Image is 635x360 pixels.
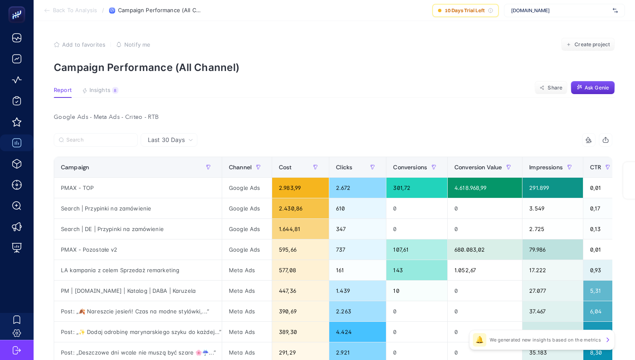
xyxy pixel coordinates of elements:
span: Notify me [124,41,150,48]
div: 2.725 [522,219,583,239]
div: 0 [448,198,522,218]
div: 595,66 [272,239,329,260]
button: Share [535,81,567,95]
div: 17.222 [522,260,583,280]
span: Channel [229,164,252,171]
div: 610 [329,198,386,218]
div: Meta Ads [222,281,272,301]
span: Clicks [336,164,352,171]
div: Google Ads [222,178,272,198]
button: Create project [561,38,615,51]
div: 4.424 [329,322,386,342]
span: Add to favorites [62,41,105,48]
p: Campaign Performance (All Channel) [54,61,615,74]
div: PMAX - Pozostałe v2 [54,239,222,260]
div: 0 [386,322,447,342]
span: Report [54,87,72,94]
span: Last 30 Days [148,136,185,144]
div: 2.983,99 [272,178,329,198]
div: 0 [386,198,447,218]
div: 6,04 [583,301,621,321]
div: Search | Przypinki na zamówienie [54,198,222,218]
div: 143 [386,260,447,280]
div: Search | DE | Przypinki na zamówienie [54,219,222,239]
div: LA kampania z celem Sprzedaż remarketing [54,260,222,280]
span: Campaign [61,164,89,171]
div: 389,30 [272,322,329,342]
div: Post: „✨ Dodaj odrobinę marynarskiego szyku do każdej...” [54,322,222,342]
div: 1.644,81 [272,219,329,239]
button: Notify me [116,41,150,48]
span: Share [548,84,562,91]
div: 680.083,02 [448,239,522,260]
div: 0 [448,301,522,321]
div: Google Ads [222,198,272,218]
div: PM | [DOMAIN_NAME] | Katalog | DABA | Karuzela [54,281,222,301]
span: 10 Days Trial Left [445,7,485,14]
div: 4.618.968,99 [448,178,522,198]
div: 107,61 [386,239,447,260]
span: [DOMAIN_NAME] [511,7,609,14]
div: 37.467 [522,301,583,321]
div: 1.439 [329,281,386,301]
img: svg%3e [613,6,618,15]
div: 0,01 [583,178,621,198]
div: 447,36 [272,281,329,301]
span: Insights [89,87,110,94]
div: 737 [329,239,386,260]
span: Conversions [393,164,427,171]
div: 27.077 [522,281,583,301]
div: Meta Ads [222,322,272,342]
div: 390,69 [272,301,329,321]
div: 57.072 [522,322,583,342]
div: 0 [448,219,522,239]
div: 291.899 [522,178,583,198]
span: Campaign Performance (All Channel) [118,7,202,14]
div: 2.263 [329,301,386,321]
button: Ask Genie [571,81,615,95]
div: 2.672 [329,178,386,198]
span: Back To Analysis [53,7,97,14]
span: CTR [590,164,601,171]
div: 0,17 [583,198,621,218]
div: 8 [112,87,118,94]
div: Post: „🍂 Nareszcie jesień! Czas na modne stylówki,...” [54,301,222,321]
span: Ask Genie [585,84,609,91]
div: Meta Ads [222,301,272,321]
div: Google Ads [222,239,272,260]
p: We generated new insights based on the metrics [490,336,601,343]
div: 0,93 [583,260,621,280]
div: 3.549 [522,198,583,218]
span: Conversion Value [454,164,502,171]
div: Google Ads [222,219,272,239]
div: 0 [386,301,447,321]
div: 7,75 [583,322,621,342]
div: 301,72 [386,178,447,198]
div: 5,31 [583,281,621,301]
div: 0,13 [583,219,621,239]
span: Cost [279,164,292,171]
div: 0 [448,322,522,342]
div: 577,08 [272,260,329,280]
span: Impressions [529,164,563,171]
div: PMAX - TOP [54,178,222,198]
div: 79.986 [522,239,583,260]
div: 10 [386,281,447,301]
div: 0 [386,219,447,239]
div: Google Ads - Meta Ads - Criteo - RTB [47,111,619,123]
div: 161 [329,260,386,280]
span: / [102,7,104,13]
div: 347 [329,219,386,239]
div: 🔔 [473,333,486,347]
div: 1.052,67 [448,260,522,280]
div: 2.430,86 [272,198,329,218]
button: Add to favorites [54,41,105,48]
input: Search [66,137,133,143]
div: Meta Ads [222,260,272,280]
div: 0 [448,281,522,301]
div: 0,01 [583,239,621,260]
span: Create project [575,41,610,48]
